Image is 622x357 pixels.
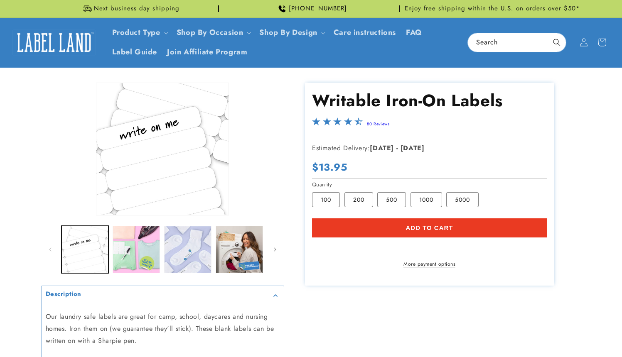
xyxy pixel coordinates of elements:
[370,143,394,153] strong: [DATE]
[312,120,363,129] span: 4.3-star overall rating
[329,23,401,42] a: Care instructions
[107,23,172,42] summary: Product Type
[266,240,284,259] button: Slide right
[94,5,179,13] span: Next business day shipping
[107,42,162,62] a: Label Guide
[334,28,396,37] span: Care instructions
[312,142,520,154] p: Estimated Delivery:
[312,218,547,237] button: Add to cart
[312,192,340,207] label: 100
[112,27,160,38] a: Product Type
[312,161,347,174] span: $13.95
[367,121,389,127] a: 80 Reviews
[312,260,547,268] a: More payment options
[312,181,333,189] legend: Quantity
[61,226,109,273] button: Load image 1 in gallery view
[164,226,211,273] button: Load image 3 in gallery view
[12,29,96,55] img: Label Land
[177,28,243,37] span: Shop By Occasion
[401,143,425,153] strong: [DATE]
[259,27,317,38] a: Shop By Design
[446,192,479,207] label: 5000
[112,47,157,57] span: Label Guide
[289,5,347,13] span: [PHONE_NUMBER]
[10,27,99,59] a: Label Land
[46,311,280,347] p: Our laundry safe labels are great for camp, school, daycares and nursing homes. Iron them on (we ...
[344,192,373,207] label: 200
[172,23,255,42] summary: Shop By Occasion
[113,226,160,273] button: Load image 2 in gallery view
[405,5,580,13] span: Enjoy free shipping within the U.S. on orders over $50*
[41,240,59,259] button: Slide left
[216,226,263,273] button: Load image 4 in gallery view
[406,28,422,37] span: FAQ
[312,90,547,111] h1: Writable Iron-On Labels
[548,33,566,51] button: Search
[162,42,252,62] a: Join Affiliate Program
[411,192,442,207] label: 1000
[46,290,82,298] h2: Description
[167,47,247,57] span: Join Affiliate Program
[396,143,398,153] strong: -
[377,192,406,207] label: 500
[401,23,427,42] a: FAQ
[406,224,453,232] span: Add to cart
[254,23,328,42] summary: Shop By Design
[42,286,284,305] summary: Description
